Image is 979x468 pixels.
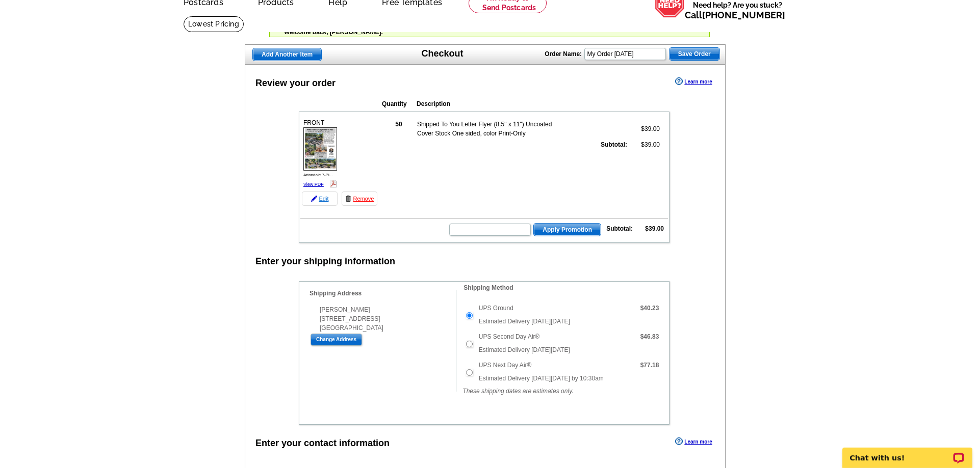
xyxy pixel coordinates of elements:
div: Enter your shipping information [255,255,395,268]
a: Remove [342,191,377,206]
strong: $39.00 [645,225,664,232]
h1: Checkout [422,48,463,59]
h4: Shipping Address [310,290,456,297]
label: UPS Next Day Air® [479,361,532,370]
img: trashcan-icon.gif [345,196,351,202]
div: Review your order [255,76,336,90]
span: Welcome back, [PERSON_NAME]. [284,29,383,36]
a: Add Another Item [252,48,322,61]
label: UPS Second Day Air® [479,332,540,341]
input: Change Address [311,334,362,346]
legend: Shipping Method [462,283,514,292]
strong: $46.83 [640,333,659,340]
span: Artondale 7-Pl... [303,173,332,177]
span: Estimated Delivery [DATE][DATE] [479,318,570,325]
a: [PHONE_NUMBER] [702,10,785,20]
button: Apply Promotion [533,223,601,236]
a: View PDF [303,182,324,187]
div: Enter your contact information [255,436,390,450]
span: Call [685,10,785,20]
td: $39.00 [629,140,660,150]
span: Estimated Delivery [DATE][DATE] [479,346,570,353]
strong: Subtotal: [601,141,627,148]
strong: $77.18 [640,362,659,369]
em: These shipping dates are estimates only. [462,388,573,395]
th: Description [416,99,603,109]
td: Shipped To You Letter Flyer (8.5" x 11") Uncoated Cover Stock One sided, color Print-Only [417,119,564,139]
strong: Subtotal: [606,225,633,232]
span: Add Another Item [253,48,321,61]
a: Learn more [675,437,712,446]
iframe: LiveChat chat widget [836,436,979,468]
span: Save Order [669,48,719,60]
strong: 50 [395,121,402,128]
div: [PERSON_NAME] [STREET_ADDRESS] [GEOGRAPHIC_DATA] [310,305,456,333]
span: Estimated Delivery [DATE][DATE] by 10:30am [479,375,604,382]
a: Edit [302,191,338,206]
th: Quantity [381,99,415,109]
strong: $40.23 [640,305,659,312]
strong: Order Name: [545,50,582,58]
span: Apply Promotion [534,224,601,236]
img: pencil-icon.gif [311,196,317,202]
td: $39.00 [629,119,660,139]
img: pdf_logo.png [329,180,337,187]
div: FRONT [302,117,339,190]
label: UPS Ground [479,304,513,313]
button: Save Order [669,47,720,61]
a: Learn more [675,77,712,86]
img: small-thumb.jpg [303,127,337,171]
